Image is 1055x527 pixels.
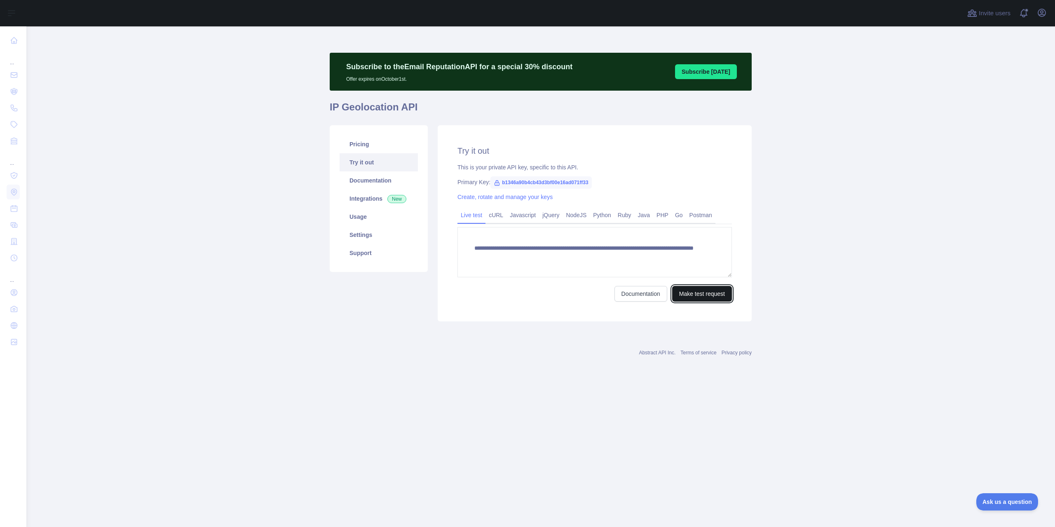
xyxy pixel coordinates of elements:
h2: Try it out [457,145,732,157]
a: Javascript [506,208,539,222]
div: ... [7,49,20,66]
button: Invite users [966,7,1012,20]
h1: IP Geolocation API [330,101,752,120]
a: Abstract API Inc. [639,350,676,356]
a: Documentation [340,171,418,190]
a: Terms of service [680,350,716,356]
a: Java [635,208,654,222]
a: Privacy policy [722,350,752,356]
div: ... [7,150,20,166]
a: Pricing [340,135,418,153]
a: Postman [686,208,715,222]
button: Make test request [672,286,732,302]
a: Create, rotate and manage your keys [457,194,553,200]
span: New [387,195,406,203]
a: Go [672,208,686,222]
iframe: Toggle Customer Support [976,493,1039,511]
p: Subscribe to the Email Reputation API for a special 30 % discount [346,61,572,73]
a: cURL [485,208,506,222]
a: Live test [457,208,485,222]
button: Subscribe [DATE] [675,64,737,79]
a: Integrations New [340,190,418,208]
div: ... [7,267,20,283]
a: Documentation [614,286,667,302]
a: Python [590,208,614,222]
a: Try it out [340,153,418,171]
a: PHP [653,208,672,222]
span: b1346a90b4cb43d3bf00e16ad071ff33 [490,176,591,189]
div: Primary Key: [457,178,732,186]
div: This is your private API key, specific to this API. [457,163,732,171]
a: Ruby [614,208,635,222]
p: Offer expires on October 1st. [346,73,572,82]
a: NodeJS [563,208,590,222]
a: jQuery [539,208,563,222]
span: Invite users [979,9,1010,18]
a: Usage [340,208,418,226]
a: Support [340,244,418,262]
a: Settings [340,226,418,244]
